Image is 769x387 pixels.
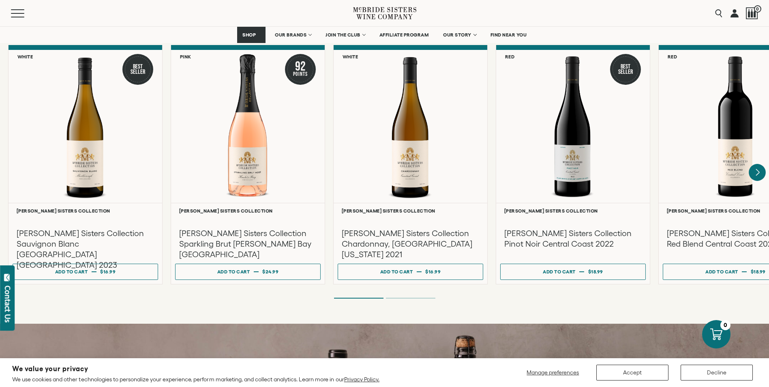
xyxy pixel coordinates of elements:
a: Pink 92 Points McBride Sisters Collection Sparkling Brut Rose Hawke's Bay NV [PERSON_NAME] Sister... [171,45,325,284]
button: Add to cart $18.99 [500,264,646,280]
a: White McBride Sisters Collection Chardonnay, Central Coast California [PERSON_NAME] Sisters Colle... [333,45,488,284]
div: Contact Us [4,286,12,322]
h6: Pink [180,54,191,59]
a: Privacy Policy. [344,376,379,383]
button: Add to cart $16.99 [338,264,483,280]
span: AFFILIATE PROGRAM [379,32,429,38]
div: Add to cart [543,266,576,277]
button: Add to cart $16.99 [13,264,158,280]
h2: We value your privacy [12,365,379,372]
a: Red Best Seller McBride Sisters Collection Central Coast Pinot Noir [PERSON_NAME] Sisters Collect... [496,45,650,284]
span: Manage preferences [527,369,579,376]
a: AFFILIATE PROGRAM [374,27,434,43]
span: FIND NEAR YOU [491,32,527,38]
a: FIND NEAR YOU [485,27,532,43]
h6: [PERSON_NAME] Sisters Collection [17,208,154,213]
h3: [PERSON_NAME] Sisters Collection Sauvignon Blanc [GEOGRAPHIC_DATA] [GEOGRAPHIC_DATA] 2023 [17,228,154,270]
h3: [PERSON_NAME] Sisters Collection Pinot Noir Central Coast 2022 [504,228,642,249]
div: Add to cart [217,266,250,277]
span: SHOP [242,32,256,38]
span: $18.99 [751,269,766,274]
h3: [PERSON_NAME] Sisters Collection Chardonnay, [GEOGRAPHIC_DATA][US_STATE] 2021 [342,228,479,260]
button: Manage preferences [522,365,584,381]
span: $18.99 [588,269,603,274]
h3: [PERSON_NAME] Sisters Collection Sparkling Brut [PERSON_NAME] Bay [GEOGRAPHIC_DATA] [179,228,317,260]
span: $24.99 [262,269,278,274]
a: JOIN THE CLUB [320,27,370,43]
span: JOIN THE CLUB [326,32,360,38]
div: Add to cart [705,266,738,277]
a: White Best Seller McBride Sisters Collection SauvignonBlanc [PERSON_NAME] Sisters Collection [PER... [8,45,163,284]
h6: [PERSON_NAME] Sisters Collection [342,208,479,213]
span: OUR BRANDS [275,32,306,38]
p: We use cookies and other technologies to personalize your experience, perform marketing, and coll... [12,376,379,383]
div: 0 [720,320,730,330]
a: OUR BRANDS [270,27,316,43]
div: Add to cart [55,266,88,277]
span: $16.99 [100,269,116,274]
div: Add to cart [380,266,413,277]
h6: White [17,54,33,59]
button: Add to cart $24.99 [175,264,321,280]
h6: Red [505,54,515,59]
h6: White [343,54,358,59]
button: Next [749,164,766,181]
a: SHOP [237,27,266,43]
a: OUR STORY [438,27,481,43]
button: Decline [681,365,753,381]
span: OUR STORY [443,32,471,38]
h6: Red [668,54,677,59]
span: 0 [754,5,761,13]
button: Accept [596,365,668,381]
span: $16.99 [425,269,441,274]
h6: [PERSON_NAME] Sisters Collection [179,208,317,213]
button: Mobile Menu Trigger [11,9,40,17]
h6: [PERSON_NAME] Sisters Collection [504,208,642,213]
